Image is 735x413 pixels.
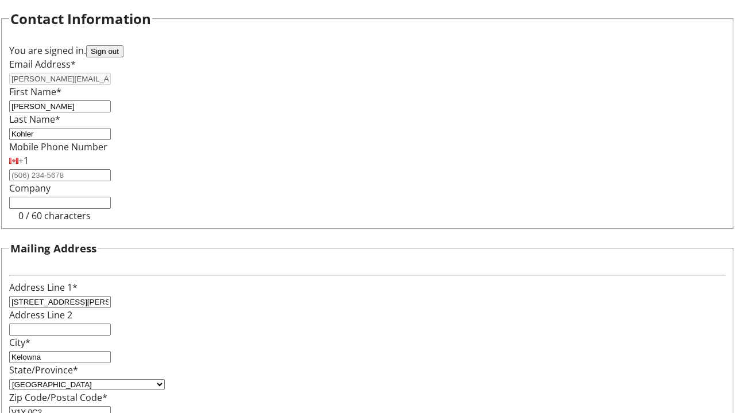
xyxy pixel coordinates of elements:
[9,309,72,321] label: Address Line 2
[10,9,151,29] h2: Contact Information
[10,240,96,256] h3: Mailing Address
[9,85,61,98] label: First Name*
[9,351,111,363] input: City
[9,58,76,71] label: Email Address*
[9,296,111,308] input: Address
[18,209,91,222] tr-character-limit: 0 / 60 characters
[9,141,107,153] label: Mobile Phone Number
[9,391,107,404] label: Zip Code/Postal Code*
[86,45,123,57] button: Sign out
[9,182,51,194] label: Company
[9,336,30,349] label: City*
[9,44,726,57] div: You are signed in.
[9,364,78,376] label: State/Province*
[9,281,78,294] label: Address Line 1*
[9,169,111,181] input: (506) 234-5678
[9,113,60,126] label: Last Name*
